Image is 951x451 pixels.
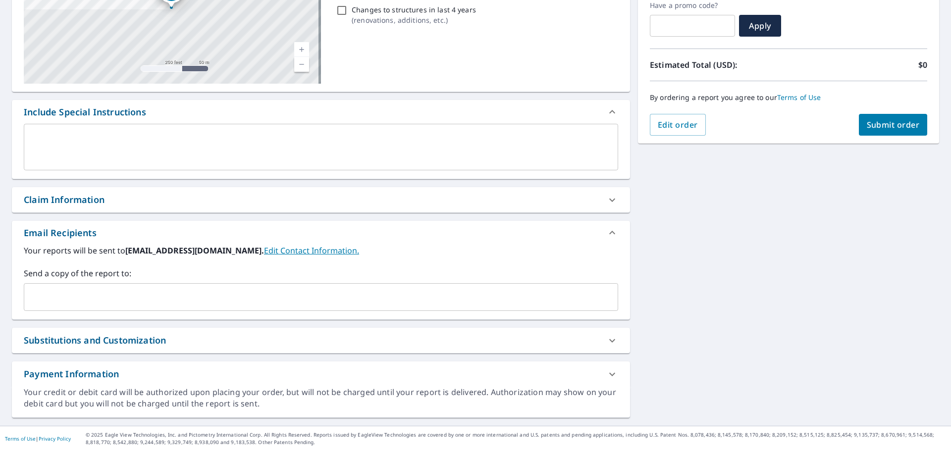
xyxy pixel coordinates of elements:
p: Changes to structures in last 4 years [352,4,476,15]
div: Claim Information [12,187,630,212]
div: Include Special Instructions [12,100,630,124]
b: [EMAIL_ADDRESS][DOMAIN_NAME]. [125,245,264,256]
label: Have a promo code? [650,1,735,10]
p: By ordering a report you agree to our [650,93,927,102]
a: Current Level 17, Zoom Out [294,57,309,72]
a: Current Level 17, Zoom In [294,42,309,57]
button: Submit order [859,114,928,136]
label: Your reports will be sent to [24,245,618,256]
button: Edit order [650,114,706,136]
label: Send a copy of the report to: [24,267,618,279]
a: Privacy Policy [39,435,71,442]
a: EditContactInfo [264,245,359,256]
p: © 2025 Eagle View Technologies, Inc. and Pictometry International Corp. All Rights Reserved. Repo... [86,431,946,446]
span: Submit order [867,119,920,130]
div: Claim Information [24,193,105,206]
p: $0 [918,59,927,71]
div: Substitutions and Customization [12,328,630,353]
div: Email Recipients [12,221,630,245]
a: Terms of Use [777,93,821,102]
div: Your credit or debit card will be authorized upon placing your order, but will not be charged unt... [24,387,618,409]
p: | [5,436,71,442]
p: Estimated Total (USD): [650,59,789,71]
span: Edit order [658,119,698,130]
p: ( renovations, additions, etc. ) [352,15,476,25]
button: Apply [739,15,781,37]
div: Payment Information [24,367,119,381]
div: Payment Information [12,361,630,387]
div: Substitutions and Customization [24,334,166,347]
div: Include Special Instructions [24,105,146,119]
div: Email Recipients [24,226,97,240]
a: Terms of Use [5,435,36,442]
span: Apply [747,20,773,31]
